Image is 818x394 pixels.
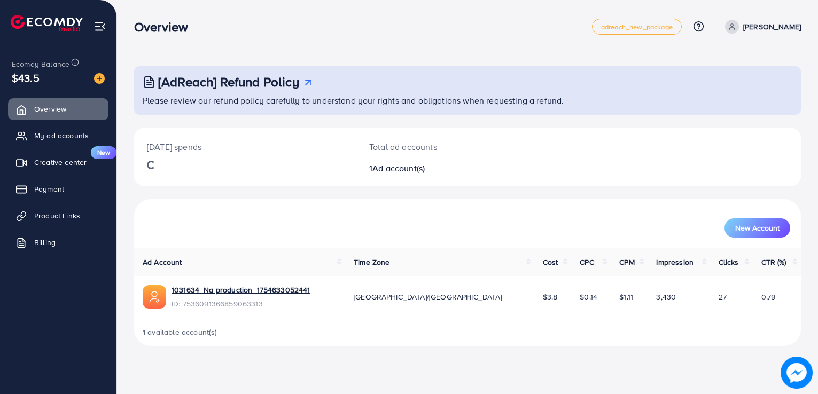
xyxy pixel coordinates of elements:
[172,285,310,295] a: 1031634_Na production_1754633052441
[143,285,166,309] img: ic-ads-acc.e4c84228.svg
[8,98,108,120] a: Overview
[134,19,197,35] h3: Overview
[743,20,801,33] p: [PERSON_NAME]
[94,20,106,33] img: menu
[8,125,108,146] a: My ad accounts
[354,291,502,302] span: [GEOGRAPHIC_DATA]/[GEOGRAPHIC_DATA]
[580,291,597,302] span: $0.14
[158,74,299,90] h3: [AdReach] Refund Policy
[656,257,694,267] span: Impression
[34,210,80,221] span: Product Links
[34,157,87,168] span: Creative center
[147,140,344,153] p: [DATE] spends
[781,357,813,389] img: image
[94,73,105,84] img: image
[34,184,64,194] span: Payment
[543,291,558,302] span: $3.8
[592,19,682,35] a: adreach_new_package
[143,94,794,107] p: Please review our refund policy carefully to understand your rights and obligations when requesti...
[735,224,780,232] span: New Account
[12,70,40,85] span: $43.5
[721,20,801,34] a: [PERSON_NAME]
[8,232,108,253] a: Billing
[354,257,389,267] span: Time Zone
[8,152,108,173] a: Creative centerNew
[724,218,790,238] button: New Account
[719,291,727,302] span: 27
[543,257,558,267] span: Cost
[369,163,510,174] h2: 1
[719,257,739,267] span: Clicks
[372,162,425,174] span: Ad account(s)
[91,146,116,159] span: New
[34,237,56,248] span: Billing
[172,298,310,309] span: ID: 7536091366859063313
[761,257,786,267] span: CTR (%)
[34,104,66,114] span: Overview
[619,291,633,302] span: $1.11
[143,327,217,337] span: 1 available account(s)
[11,15,83,31] img: logo
[656,291,676,302] span: 3,430
[580,257,594,267] span: CPC
[601,23,673,30] span: adreach_new_package
[369,140,510,153] p: Total ad accounts
[8,178,108,200] a: Payment
[619,257,634,267] span: CPM
[761,291,776,302] span: 0.79
[8,205,108,226] a: Product Links
[12,59,69,69] span: Ecomdy Balance
[143,257,182,267] span: Ad Account
[34,130,89,141] span: My ad accounts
